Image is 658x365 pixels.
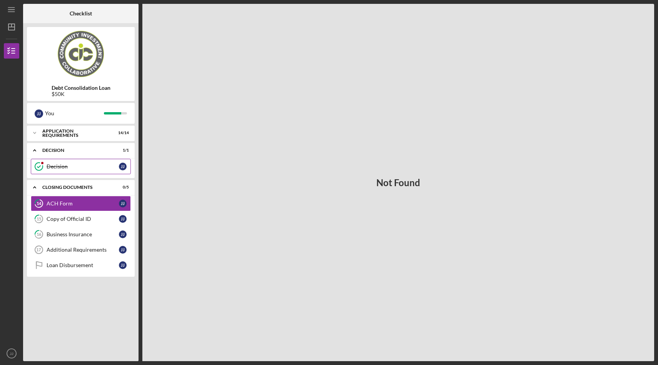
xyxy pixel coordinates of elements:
[42,148,110,153] div: Decision
[35,109,43,118] div: J J
[37,201,42,206] tspan: 14
[115,185,129,190] div: 0 / 5
[119,261,127,269] div: J J
[42,185,110,190] div: Closing Documents
[119,163,127,170] div: J J
[27,31,135,77] img: Product logo
[47,262,119,268] div: Loan Disbursement
[31,159,131,174] a: DecisionJJ
[31,196,131,211] a: 14ACH FormJJ
[52,91,110,97] div: $50K
[4,346,19,361] button: JJ
[47,163,119,170] div: Decision
[47,216,119,222] div: Copy of Official ID
[119,200,127,207] div: J J
[31,211,131,227] a: 15Copy of Official IDJJ
[119,246,127,254] div: J J
[36,247,41,252] tspan: 17
[45,107,104,120] div: You
[119,215,127,223] div: J J
[115,148,129,153] div: 1 / 1
[31,227,131,242] a: 16Business InsuranceJJ
[31,242,131,257] a: 17Additional RequirementsJJ
[70,10,92,17] b: Checklist
[42,129,110,138] div: Application Requirements
[37,232,42,237] tspan: 16
[10,352,13,356] text: JJ
[47,247,119,253] div: Additional Requirements
[115,131,129,135] div: 14 / 14
[52,85,110,91] b: Debt Consolidation Loan
[31,257,131,273] a: Loan DisbursementJJ
[47,200,119,207] div: ACH Form
[376,177,420,188] h3: Not Found
[37,217,41,222] tspan: 15
[119,230,127,238] div: J J
[47,231,119,237] div: Business Insurance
